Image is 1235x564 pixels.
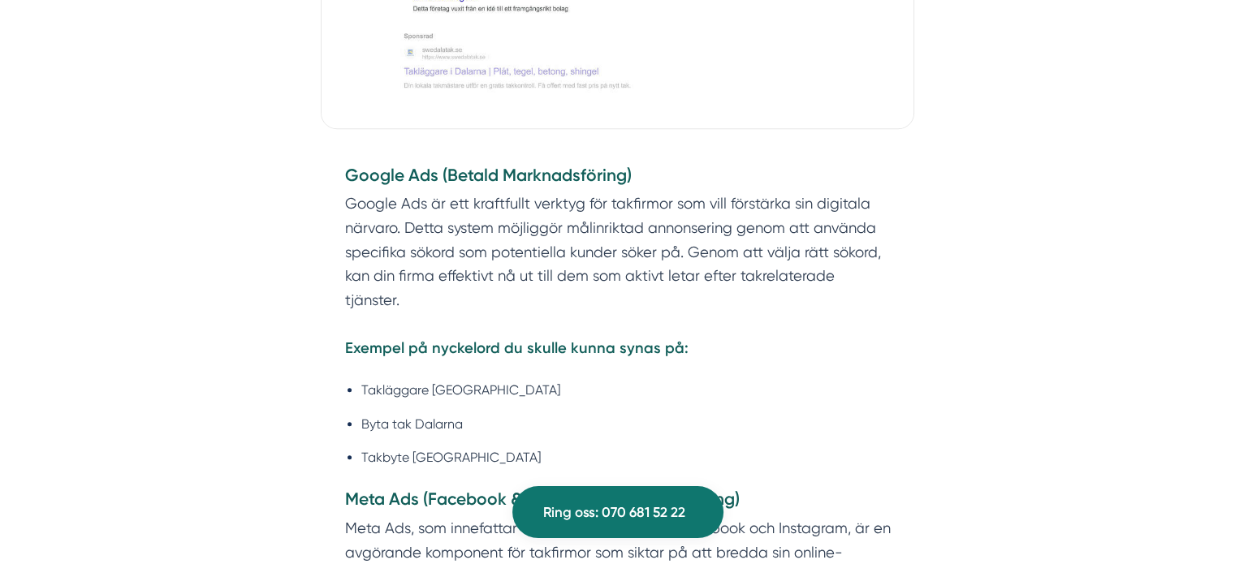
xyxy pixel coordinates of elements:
span: Ring oss: 070 681 52 22 [543,502,685,523]
strong: Exempel på nyckelord du skulle kunna synas på: [345,339,689,357]
h4: Meta Ads (Facebook & Instagram marknadsföring) [345,487,891,516]
h4: Google Ads (Betald Marknadsföring) [345,163,891,192]
p: Google Ads är ett kraftfullt verktyg för takfirmor som vill förstärka sin digitala närvaro. Detta... [345,192,891,361]
li: Byta tak Dalarna [361,414,891,434]
li: Takbyte [GEOGRAPHIC_DATA] [361,447,891,467]
li: Takläggare [GEOGRAPHIC_DATA] [361,380,891,400]
a: Ring oss: 070 681 52 22 [512,486,723,538]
